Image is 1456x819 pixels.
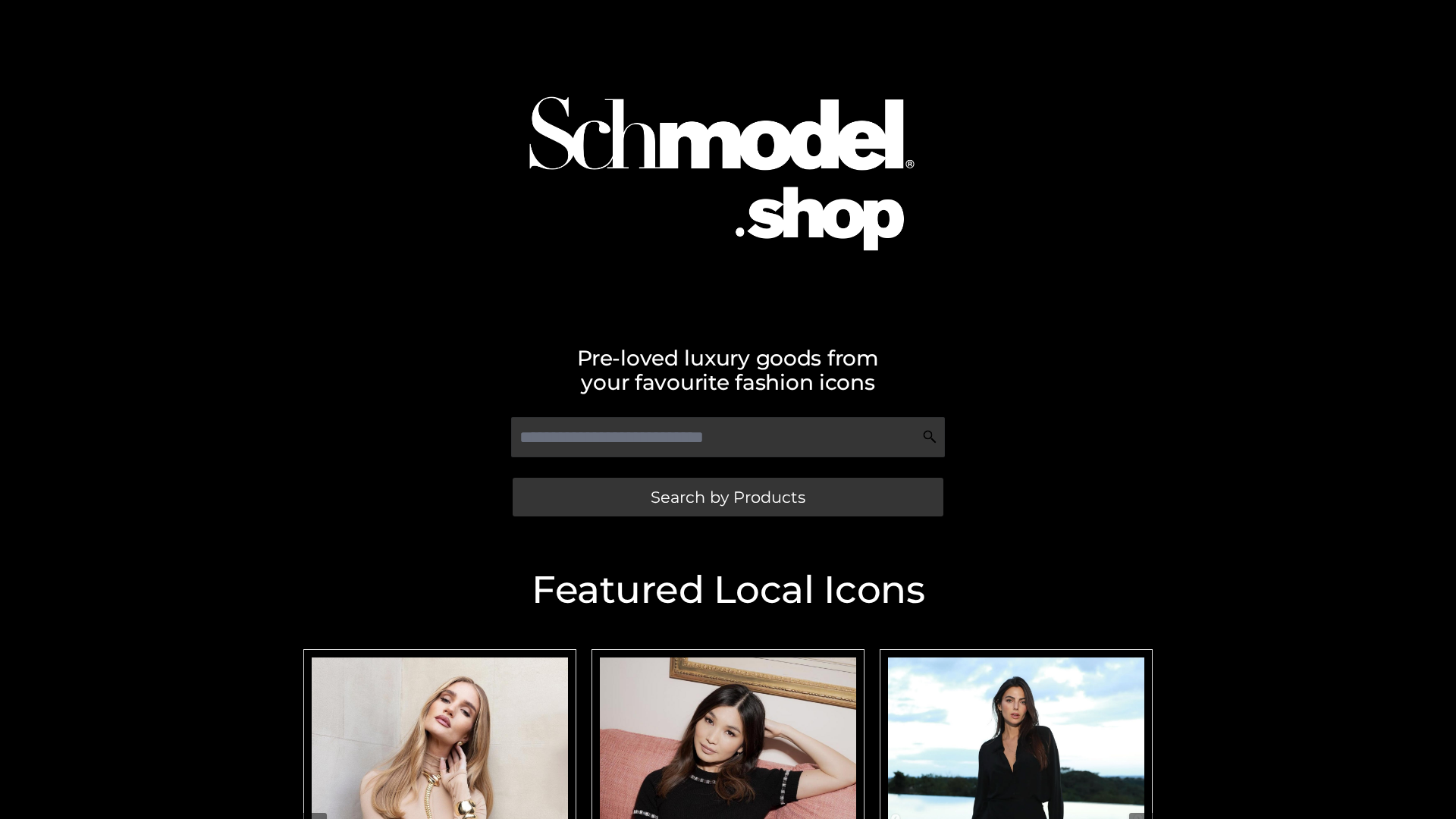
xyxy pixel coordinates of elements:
img: Search Icon [922,429,937,444]
h2: Pre-loved luxury goods from your favourite fashion icons [296,346,1160,394]
a: Search by Products [513,478,943,516]
h2: Featured Local Icons​ [296,571,1160,609]
span: Search by Products [651,489,805,505]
